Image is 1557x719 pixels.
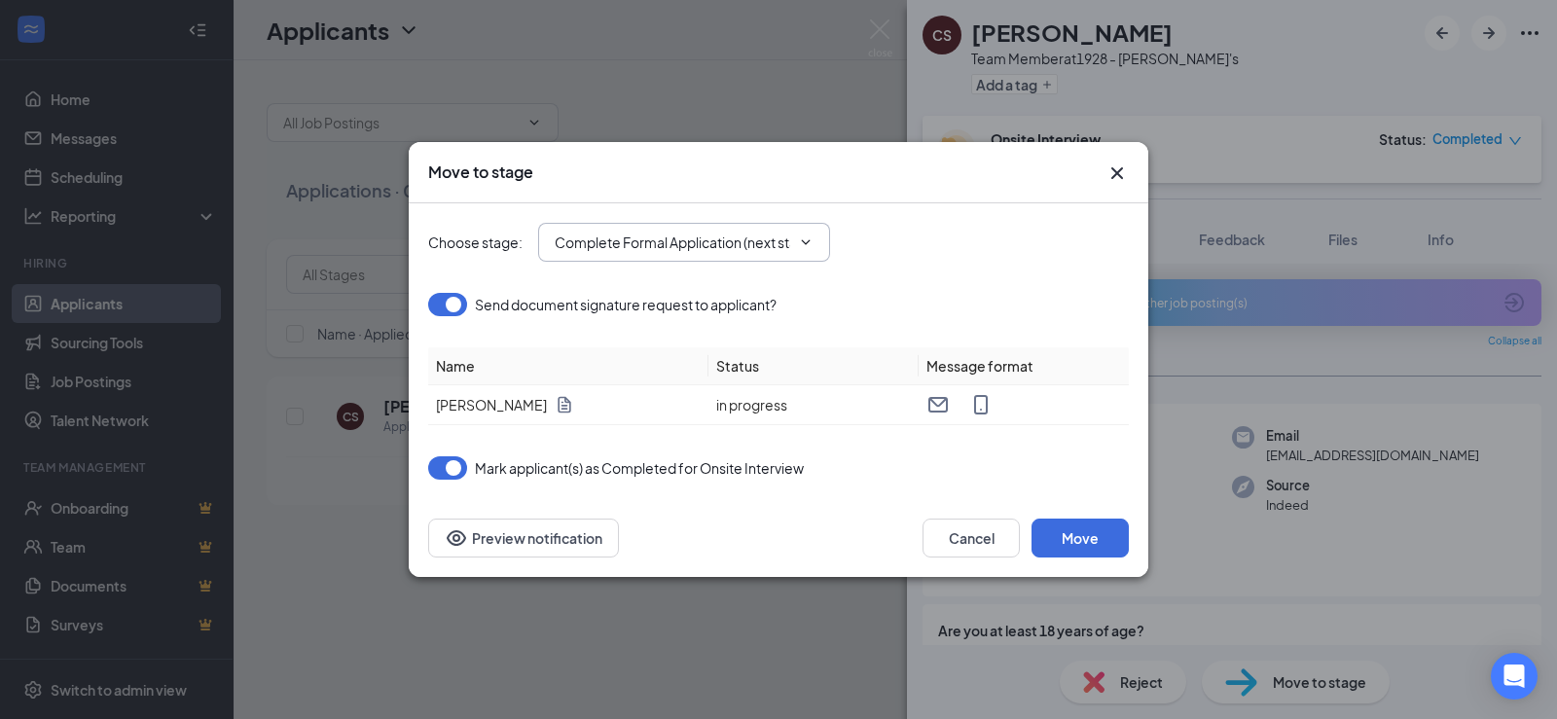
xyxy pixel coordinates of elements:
[923,519,1020,557] button: Cancel
[1105,162,1129,185] svg: Cross
[798,234,814,250] svg: ChevronDown
[1491,653,1538,700] div: Open Intercom Messenger
[708,385,919,425] td: in progress
[708,347,919,385] th: Status
[1032,519,1129,557] button: Move
[475,456,804,480] span: Mark applicant(s) as Completed for Onsite Interview
[919,347,1129,385] th: Message format
[475,293,777,316] span: Send document signature request to applicant?
[428,347,708,385] th: Name
[445,526,468,550] svg: Eye
[436,394,547,415] span: [PERSON_NAME]
[428,162,533,183] h3: Move to stage
[555,395,574,414] svg: Document
[926,393,950,416] svg: Email
[1105,162,1129,185] button: Close
[428,232,523,253] span: Choose stage :
[969,393,993,416] svg: MobileSms
[428,519,619,557] button: Preview notificationEye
